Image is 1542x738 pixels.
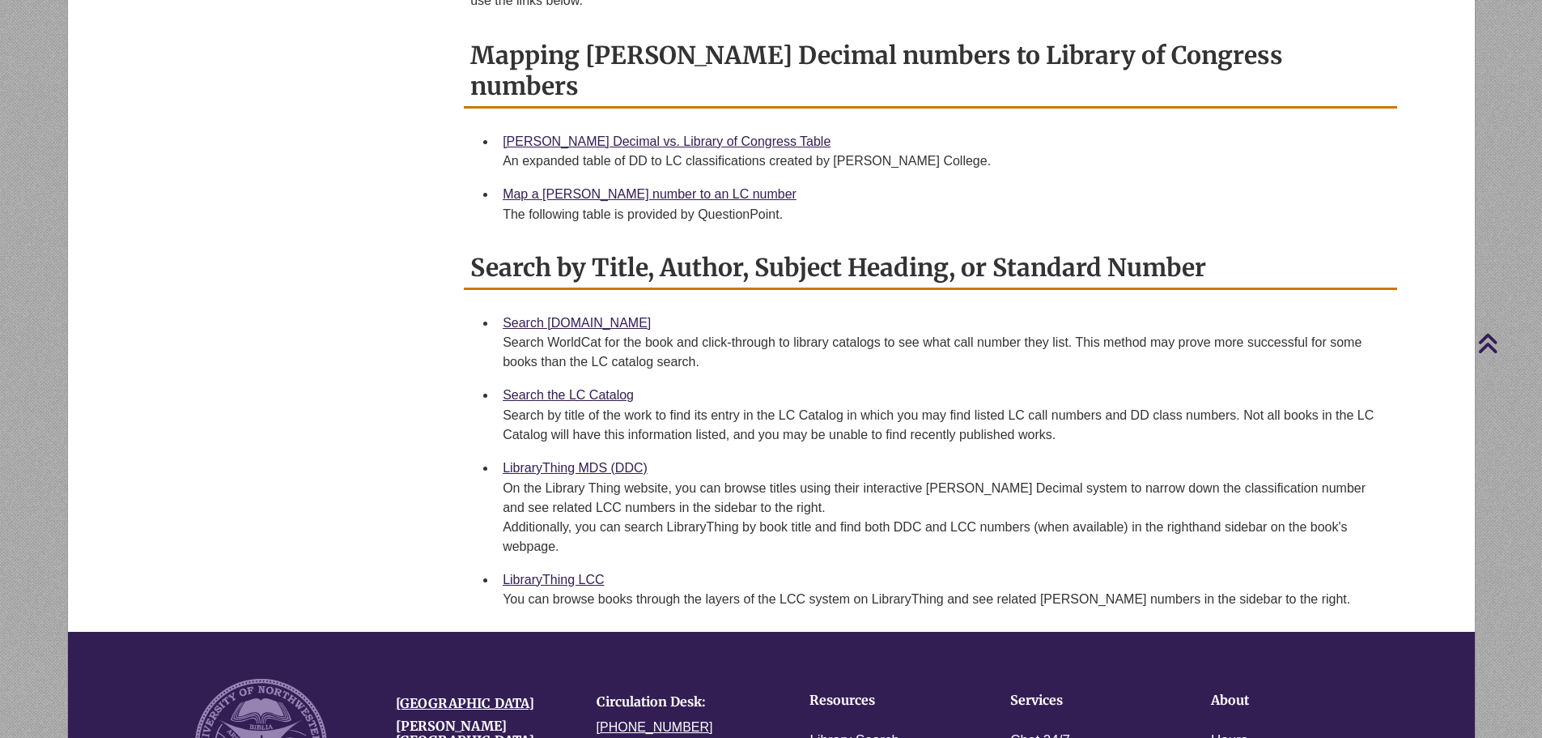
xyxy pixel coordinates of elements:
div: An expanded table of DD to LC classifications created by [PERSON_NAME] College. [503,151,1384,171]
a: LibraryThing MDS (DDC) [503,461,648,475]
a: Search the LC Catalog [503,388,634,402]
div: You can browse books through the layers of the LCC system on LibraryThing and see related [PERSON... [503,590,1384,609]
h2: Mapping [PERSON_NAME] Decimal numbers to Library of Congress numbers [464,35,1397,109]
a: [GEOGRAPHIC_DATA] [396,695,534,711]
h4: About [1211,693,1361,708]
h4: Services [1010,693,1161,708]
div: On the Library Thing website, you can browse titles using their interactive [PERSON_NAME] Decimal... [503,479,1384,557]
div: Search by title of the work to find its entry in the LC Catalog in which you may find listed LC c... [503,406,1384,445]
a: Back to Top [1477,332,1538,354]
a: [PERSON_NAME] Decimal vs. Library of Congress Table [503,134,830,148]
a: [PHONE_NUMBER] [597,720,713,734]
a: Map a [PERSON_NAME] number to an LC number [503,187,796,201]
h4: Circulation Desk: [597,695,773,710]
h2: Search by Title, Author, Subject Heading, or Standard Number [464,247,1397,290]
a: Search [DOMAIN_NAME] [503,316,651,330]
div: The following table is provided by QuestionPoint. [503,205,1384,224]
a: LibraryThing LCC [503,573,604,587]
div: Search WorldCat for the book and click-through to library catalogs to see what call number they l... [503,333,1384,372]
h4: Resources [809,693,960,708]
